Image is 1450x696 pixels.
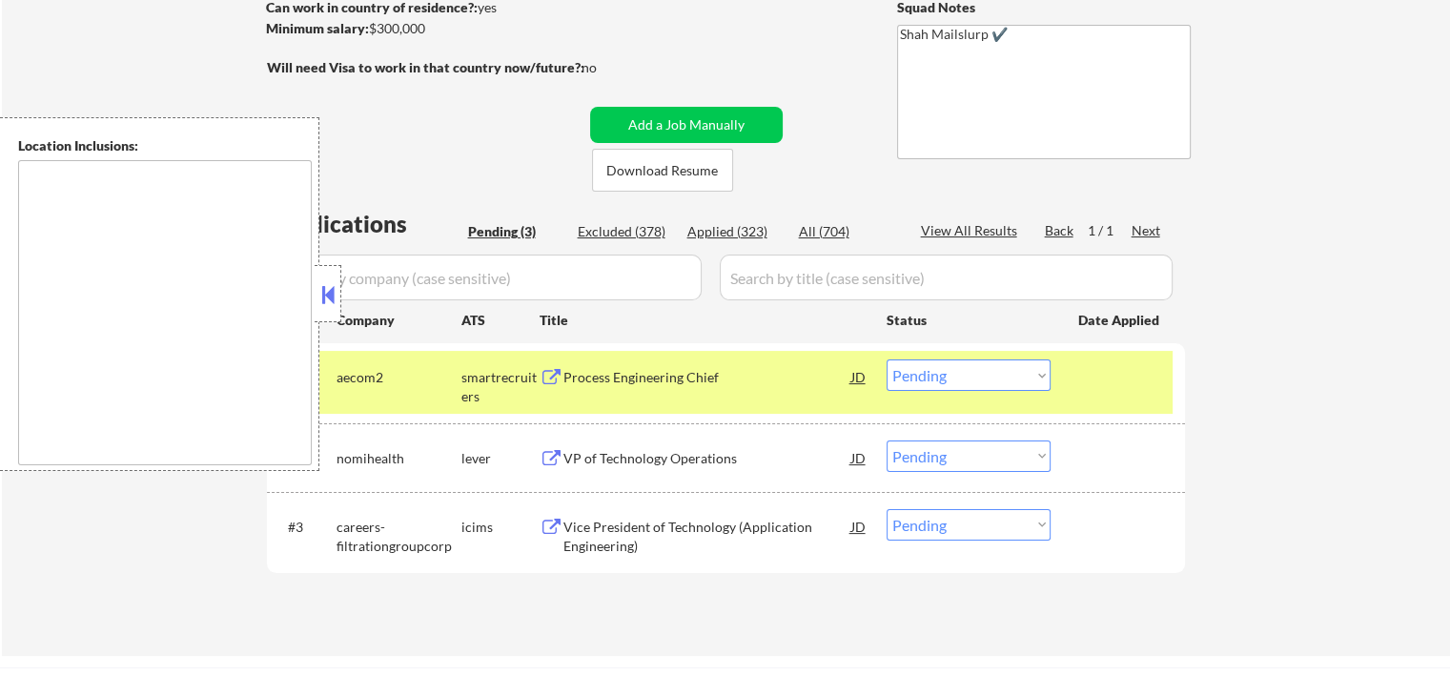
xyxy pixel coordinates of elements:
[337,449,461,468] div: nomihealth
[563,368,851,387] div: Process Engineering Chief
[337,368,461,387] div: aecom2
[849,359,868,394] div: JD
[18,136,312,155] div: Location Inclusions:
[921,221,1023,240] div: View All Results
[468,222,563,241] div: Pending (3)
[461,368,540,405] div: smartrecruiters
[578,222,673,241] div: Excluded (378)
[266,20,369,36] strong: Minimum salary:
[461,518,540,537] div: icims
[590,107,783,143] button: Add a Job Manually
[1088,221,1132,240] div: 1 / 1
[849,509,868,543] div: JD
[887,302,1051,337] div: Status
[1078,311,1162,330] div: Date Applied
[288,518,321,537] div: #3
[582,58,636,77] div: no
[592,149,733,192] button: Download Resume
[337,311,461,330] div: Company
[799,222,894,241] div: All (704)
[720,255,1173,300] input: Search by title (case sensitive)
[563,449,851,468] div: VP of Technology Operations
[540,311,868,330] div: Title
[266,19,583,38] div: $300,000
[461,311,540,330] div: ATS
[461,449,540,468] div: lever
[849,440,868,475] div: JD
[267,59,584,75] strong: Will need Visa to work in that country now/future?:
[563,518,851,555] div: Vice President of Technology (Application Engineering)
[273,213,461,235] div: Applications
[687,222,783,241] div: Applied (323)
[1045,221,1075,240] div: Back
[337,518,461,555] div: careers-filtrationgroupcorp
[1132,221,1162,240] div: Next
[273,255,702,300] input: Search by company (case sensitive)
